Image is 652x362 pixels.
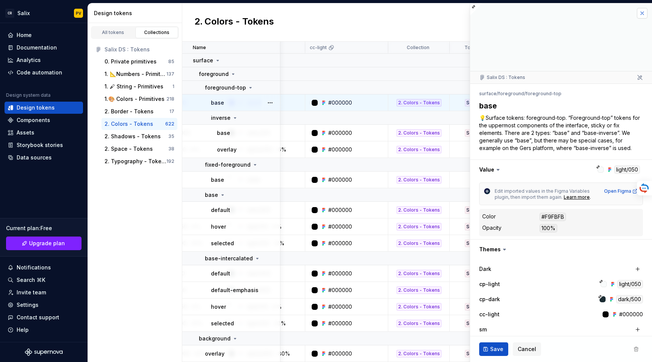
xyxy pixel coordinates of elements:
div: 2. Colors - Tokens [397,350,441,357]
button: 0. Private primitives85 [101,56,177,68]
a: Storybook stories [5,139,83,151]
p: base [211,99,224,107]
li: foreground [498,91,524,96]
div: #000000 [328,350,352,357]
div: #000000 [328,206,352,214]
div: #000000 [328,129,352,137]
div: Analytics [17,56,41,64]
button: Contact support [5,311,83,323]
a: Assets [5,127,83,139]
div: Semantic [465,206,489,214]
div: 2. Colors - Tokens [397,129,441,137]
div: Design tokens [17,104,55,111]
button: 1.🎨 Colors - Primitives218 [101,93,177,105]
a: Code automation [5,67,83,79]
div: #000000 [328,146,352,153]
div: #000000 [328,286,352,294]
div: #F9FBFB [540,213,566,221]
a: Data sources [5,152,83,164]
h2: 2. Colors - Tokens [194,15,274,29]
div: #000000 [328,320,352,327]
div: 2. Colors - Tokens [397,240,441,247]
div: #000000 [328,223,352,231]
div: Salix DS : Tokens [479,74,525,80]
div: 100% [540,224,557,232]
div: Semantic [465,270,489,277]
div: Assets [17,129,34,136]
div: Color [482,213,496,220]
div: dark/500 [616,295,643,303]
button: 2. Border - Tokens17 [101,105,177,118]
button: 1. 🖋 String - Primitives1 [101,80,177,93]
td: None [450,141,504,158]
button: 2. Colors - Tokens622 [101,118,177,130]
div: Notifications [17,264,51,271]
div: 2. Shadows - Tokens [105,133,161,140]
div: Data sources [17,154,52,161]
div: #000000 [328,99,352,107]
button: 1. 📐Numbers - Primitives137 [101,68,177,80]
div: Code automation [17,69,62,76]
p: selected [211,320,234,327]
button: Save [479,342,508,356]
label: Dark [479,265,491,273]
li: surface [479,91,497,96]
div: 1.🎨 Colors - Primitives [105,95,165,103]
div: 2. Space - Tokens [105,145,153,153]
a: Design tokens [5,102,83,114]
label: cp-dark [479,295,500,303]
div: #000000 [328,270,352,277]
td: None [450,282,504,299]
div: Collections [138,29,176,36]
div: 2. Colors - Tokens [397,320,441,327]
p: inverse [211,114,231,122]
div: 2. Colors - Tokens [397,176,441,184]
p: overlay [205,350,225,357]
div: Semantic [465,303,489,311]
p: Name [193,45,206,51]
div: Components [17,116,50,124]
div: #000000 [619,311,643,318]
div: Salix [17,9,30,17]
p: default [211,206,230,214]
div: CR [5,9,14,18]
div: light/050 [617,280,643,288]
div: 1 [172,84,174,90]
div: 2. Colors - Tokens [397,270,441,277]
p: base [211,176,224,184]
div: 1. 📐Numbers - Primitives [105,70,166,78]
button: 2. Typography - Tokens192 [101,155,177,167]
p: default [211,270,230,277]
a: Open Figma [604,188,638,194]
span: Upgrade plan [29,240,65,247]
div: Settings [17,301,38,309]
div: Semantic [465,320,489,327]
div: 622 [165,121,174,127]
button: CRSalixPV [2,5,86,21]
p: base [217,129,230,137]
p: cc-light [310,45,327,51]
span: Cancel [518,345,536,353]
button: Notifications [5,261,83,274]
div: Design tokens [94,9,179,17]
a: Documentation [5,42,83,54]
div: 2. Border - Tokens [105,108,154,115]
div: 2. Colors - Tokens [397,303,441,311]
div: Design system data [6,92,51,98]
div: 2. Typography - Tokens [105,158,166,165]
a: Upgrade plan [6,237,81,250]
button: 2. Space - Tokens38 [101,143,177,155]
p: surface [193,57,213,64]
div: #000000 [328,240,352,247]
li: / [524,91,526,96]
div: Semantic [465,129,489,137]
div: 2. Colors - Tokens [397,286,441,294]
div: Semantic [465,223,489,231]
